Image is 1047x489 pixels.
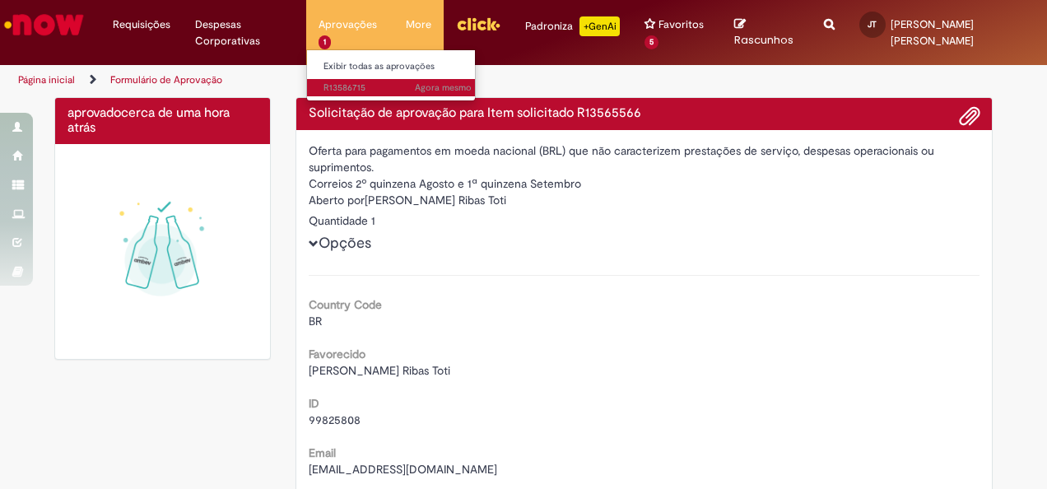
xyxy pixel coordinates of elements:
[67,156,258,347] img: sucesso_1.gif
[891,17,974,48] span: [PERSON_NAME] [PERSON_NAME]
[309,175,980,192] div: Correios 2º quinzena Agosto e 1ª quinzena Setembro
[734,32,793,48] span: Rascunhos
[456,12,500,36] img: click_logo_yellow_360x200.png
[110,73,222,86] a: Formulário de Aprovação
[12,65,686,95] ul: Trilhas de página
[18,73,75,86] a: Página inicial
[67,105,230,136] time: 01/10/2025 14:09:27
[309,363,450,378] span: [PERSON_NAME] Ribas Toti
[734,17,799,48] a: Rascunhos
[644,35,658,49] span: 5
[309,212,980,229] div: Quantidade 1
[307,79,488,97] a: Aberto R13586715 :
[306,49,476,101] ul: Aprovações
[309,106,980,121] h4: Solicitação de aprovação para Item solicitado R13565566
[309,142,980,175] div: Oferta para pagamentos em moeda nacional (BRL) que não caracterizem prestações de serviço, despes...
[323,81,472,95] span: R13586715
[319,16,377,33] span: Aprovações
[2,8,86,41] img: ServiceNow
[309,192,980,212] div: [PERSON_NAME] Ribas Toti
[579,16,620,36] p: +GenAi
[307,58,488,76] a: Exibir todas as aprovações
[309,314,322,328] span: BR
[309,347,365,361] b: Favorecido
[195,16,294,49] span: Despesas Corporativas
[525,16,620,36] div: Padroniza
[67,106,258,135] h4: aprovado
[67,105,230,136] span: cerca de uma hora atrás
[868,19,877,30] span: JT
[406,16,431,33] span: More
[113,16,170,33] span: Requisições
[309,396,319,411] b: ID
[415,81,472,94] time: 01/10/2025 15:27:35
[309,297,382,312] b: Country Code
[415,81,472,94] span: Agora mesmo
[319,35,331,49] span: 1
[309,412,361,427] span: 99825808
[309,192,365,208] label: Aberto por
[309,462,497,477] span: [EMAIL_ADDRESS][DOMAIN_NAME]
[309,445,336,460] b: Email
[658,16,704,33] span: Favoritos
